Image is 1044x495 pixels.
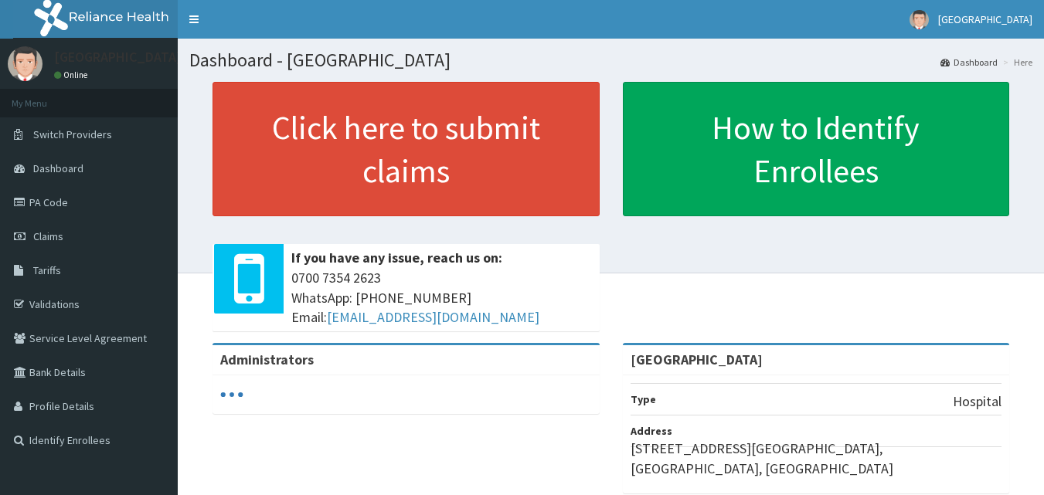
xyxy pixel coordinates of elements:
[623,82,1010,216] a: How to Identify Enrollees
[327,308,539,326] a: [EMAIL_ADDRESS][DOMAIN_NAME]
[291,268,592,327] span: 0700 7354 2623 WhatsApp: [PHONE_NUMBER] Email:
[631,424,672,438] b: Address
[631,392,656,406] b: Type
[220,351,314,368] b: Administrators
[631,351,763,368] strong: [GEOGRAPHIC_DATA]
[213,82,600,216] a: Click here to submit claims
[220,383,243,406] svg: audio-loading
[940,56,998,69] a: Dashboard
[8,46,43,81] img: User Image
[54,50,182,64] p: [GEOGRAPHIC_DATA]
[999,56,1032,69] li: Here
[54,70,91,80] a: Online
[33,263,61,277] span: Tariffs
[953,392,1001,412] p: Hospital
[631,439,1002,478] p: [STREET_ADDRESS][GEOGRAPHIC_DATA], [GEOGRAPHIC_DATA], [GEOGRAPHIC_DATA]
[938,12,1032,26] span: [GEOGRAPHIC_DATA]
[33,127,112,141] span: Switch Providers
[33,161,83,175] span: Dashboard
[910,10,929,29] img: User Image
[291,249,502,266] b: If you have any issue, reach us on:
[33,229,63,243] span: Claims
[189,50,1032,70] h1: Dashboard - [GEOGRAPHIC_DATA]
